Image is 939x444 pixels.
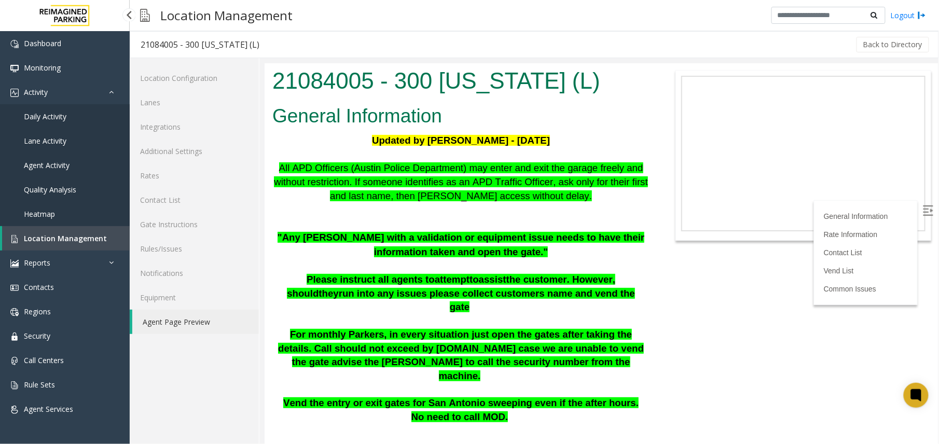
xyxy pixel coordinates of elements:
[24,355,64,365] span: Call Centers
[658,142,669,152] img: Open/Close Sidebar Menu
[130,285,259,310] a: Equipment
[8,39,385,66] h2: General Information
[130,115,259,139] a: Integrations
[214,211,242,221] span: assist
[10,332,19,341] img: 'icon'
[9,99,383,137] font: All APD Officers (Austin Police Department) may enter and exit the garage freely and without rest...
[13,169,380,194] b: "Any [PERSON_NAME] with a validation or equipment issue needs to have their information taken and...
[559,149,624,157] a: General Information
[130,163,259,188] a: Rates
[132,310,259,334] a: Agent Page Preview
[24,258,50,268] span: Reports
[857,37,929,52] button: Back to Directory
[42,211,170,221] span: Please instruct all agents to
[10,284,19,292] img: 'icon'
[10,308,19,316] img: 'icon'
[24,380,55,390] span: Rule Sets
[19,334,374,359] span: Vend the entry or exit gates for San Antonio sweeping even if the after hours. No need to call MOD.
[22,211,351,235] span: the customer. However, should
[559,167,613,175] a: Rate Information
[10,40,19,48] img: 'icon'
[130,237,259,261] a: Rules/Issues
[24,185,76,195] span: Quality Analysis
[10,381,19,390] img: 'icon'
[130,188,259,212] a: Contact List
[559,185,598,193] a: Contact List
[74,225,370,249] span: run into any issues please collect customers name and vend the gate
[130,139,259,163] a: Additional Settings
[130,212,259,237] a: Gate Instructions
[559,203,589,212] a: Vend List
[10,357,19,365] img: 'icon'
[918,10,926,21] img: logout
[10,64,19,73] img: 'icon'
[107,72,285,82] span: Updated by [PERSON_NAME] - [DATE]
[24,136,66,146] span: Lane Activity
[24,87,48,97] span: Activity
[24,112,66,121] span: Daily Activity
[10,235,19,243] img: 'icon'
[155,3,298,28] h3: Location Management
[24,209,55,219] span: Heatmap
[559,221,612,230] a: Common Issues
[24,404,73,414] span: Agent Services
[130,66,259,90] a: Location Configuration
[2,226,130,251] a: Location Management
[54,225,74,235] span: they
[24,63,61,73] span: Monitoring
[24,233,107,243] span: Location Management
[130,261,259,285] a: Notifications
[24,160,70,170] span: Agent Activity
[10,259,19,268] img: 'icon'
[170,211,205,221] span: attempt
[24,331,50,341] span: Security
[24,307,51,316] span: Regions
[205,211,214,221] span: to
[24,282,54,292] span: Contacts
[130,90,259,115] a: Lanes
[8,2,385,34] h1: 21084005 - 300 [US_STATE] (L)
[24,38,61,48] span: Dashboard
[891,10,926,21] a: Logout
[140,3,150,28] img: pageIcon
[10,89,19,97] img: 'icon'
[10,406,19,414] img: 'icon'
[141,38,259,51] div: 21084005 - 300 [US_STATE] (L)
[13,266,379,318] span: For monthly Parkers, in every situation just open the gates after taking the details. Call should...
